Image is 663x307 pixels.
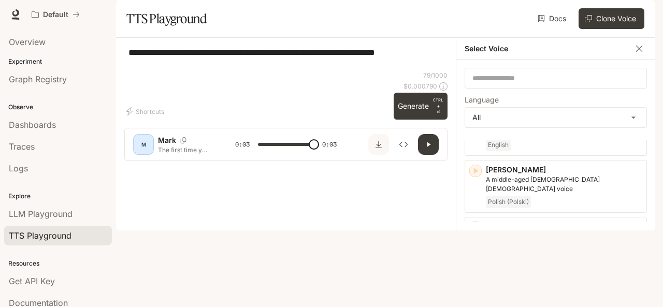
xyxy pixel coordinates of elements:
[126,8,207,29] h1: TTS Playground
[158,135,176,145] p: Mark
[433,97,443,109] p: CTRL +
[486,139,511,151] span: English
[322,139,337,150] span: 0:03
[403,82,437,91] p: $ 0.000790
[158,145,210,154] p: The first time you will ever see [PERSON_NAME] and [PERSON_NAME] agree on something
[368,134,389,155] button: Download audio
[433,97,443,115] p: ⏎
[465,108,646,127] div: All
[27,4,84,25] button: All workspaces
[393,134,414,155] button: Inspect
[486,165,642,175] p: [PERSON_NAME]
[579,8,644,29] button: Clone Voice
[176,137,191,143] button: Copy Voice ID
[394,93,448,120] button: GenerateCTRL +⏎
[536,8,570,29] a: Docs
[486,175,642,194] p: A middle-aged Polish male voice
[43,10,68,19] p: Default
[135,136,152,153] div: M
[124,103,168,120] button: Shortcuts
[235,139,250,150] span: 0:03
[465,96,499,104] p: Language
[423,71,448,80] p: 79 / 1000
[486,196,531,208] span: Polish (Polski)
[486,222,642,232] p: Xiaoyin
